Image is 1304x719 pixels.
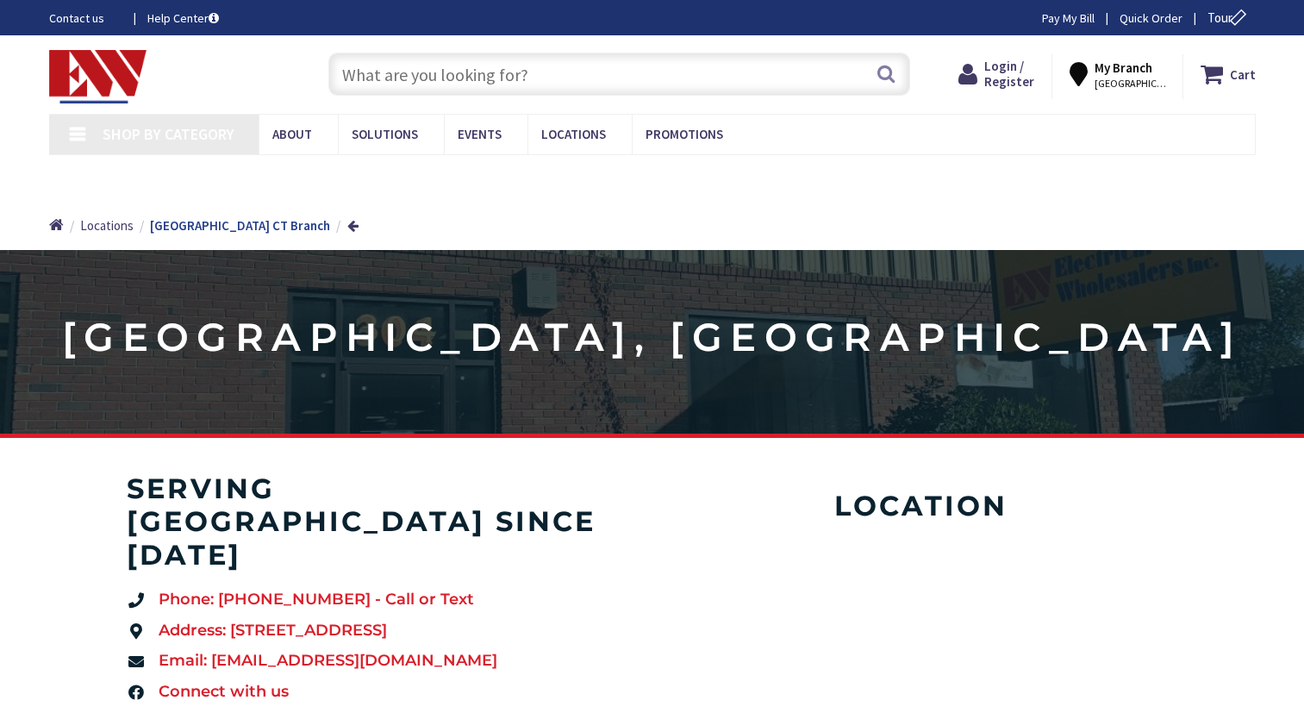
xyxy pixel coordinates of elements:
div: My Branch [GEOGRAPHIC_DATA], [GEOGRAPHIC_DATA] [1070,59,1166,90]
a: Help Center [147,9,219,27]
span: Promotions [646,126,723,142]
span: Solutions [352,126,418,142]
span: Locations [80,217,134,234]
input: What are you looking for? [328,53,910,96]
strong: My Branch [1095,59,1152,76]
a: Cart [1201,59,1256,90]
span: [GEOGRAPHIC_DATA], [GEOGRAPHIC_DATA] [1095,77,1168,91]
span: Events [458,126,502,142]
span: Shop By Category [103,124,234,144]
strong: Cart [1230,59,1256,90]
span: Locations [541,126,606,142]
a: Email: [EMAIL_ADDRESS][DOMAIN_NAME] [127,650,635,672]
span: Tour [1207,9,1251,26]
a: Address: [STREET_ADDRESS] [127,620,635,642]
span: Address: [STREET_ADDRESS] [154,620,387,642]
span: Phone: [PHONE_NUMBER] - Call or Text [154,589,474,611]
a: Login / Register [958,59,1034,90]
a: Phone: [PHONE_NUMBER] - Call or Text [127,589,635,611]
span: Connect with us [154,681,289,703]
a: Connect with us [127,681,635,703]
a: Quick Order [1120,9,1182,27]
h4: serving [GEOGRAPHIC_DATA] since [DATE] [127,472,635,572]
a: Pay My Bill [1042,9,1095,27]
strong: [GEOGRAPHIC_DATA] CT Branch [150,217,330,234]
a: Contact us [49,9,120,27]
a: Locations [80,216,134,234]
h4: Location [686,490,1157,522]
img: Electrical Wholesalers, Inc. [49,50,147,103]
span: Email: [EMAIL_ADDRESS][DOMAIN_NAME] [154,650,497,672]
span: About [272,126,312,142]
span: Login / Register [984,58,1034,90]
